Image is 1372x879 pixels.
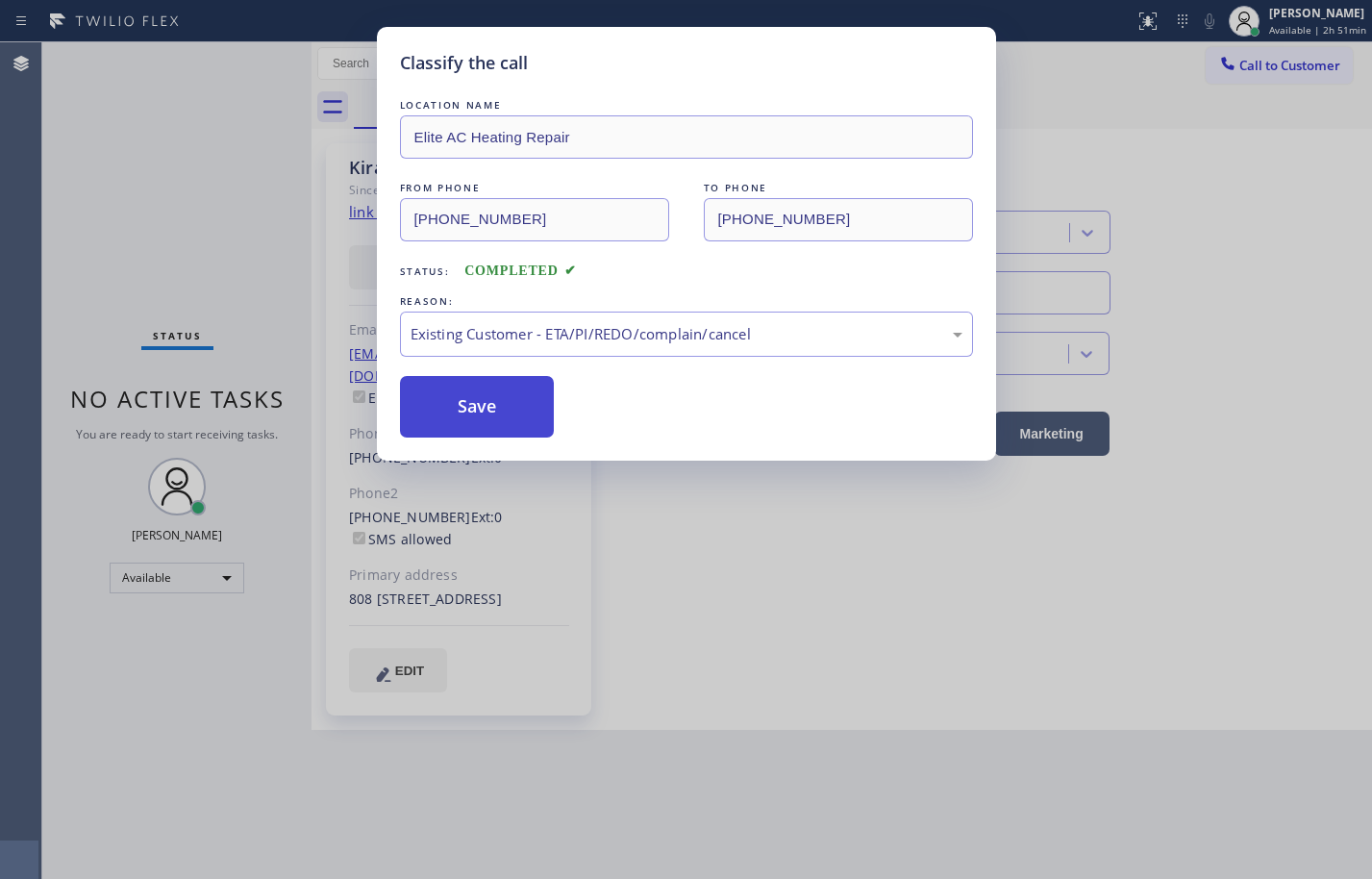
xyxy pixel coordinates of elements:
div: LOCATION NAME [400,95,973,115]
div: Existing Customer - ETA/PI/REDO/complain/cancel [411,323,962,345]
input: From phone [400,198,669,241]
div: TO PHONE [704,178,973,198]
button: Save [400,376,555,438]
span: Status: [400,264,450,278]
input: To phone [704,198,973,241]
span: COMPLETED [464,264,576,278]
div: REASON: [400,291,973,312]
h5: Classify the call [400,50,528,76]
div: FROM PHONE [400,178,669,198]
